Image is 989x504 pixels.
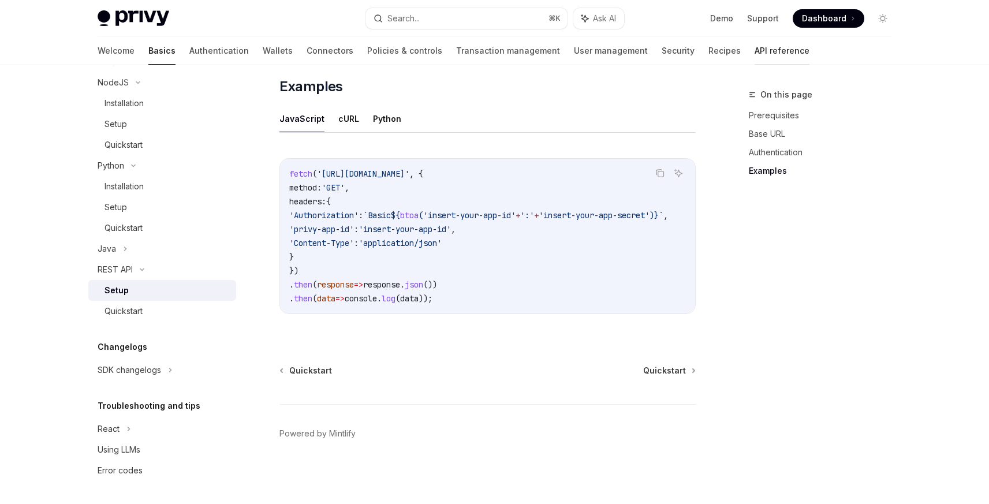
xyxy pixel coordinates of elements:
[367,37,442,65] a: Policies & controls
[98,422,120,436] div: React
[98,159,124,173] div: Python
[289,365,332,376] span: Quickstart
[419,210,423,221] span: (
[98,443,140,457] div: Using LLMs
[652,166,667,181] button: Copy the contents from the code block
[88,301,236,322] a: Quickstart
[456,37,560,65] a: Transaction management
[289,279,294,290] span: .
[88,93,236,114] a: Installation
[289,252,294,262] span: }
[105,96,144,110] div: Installation
[322,182,345,193] span: 'GET'
[312,169,317,179] span: (
[148,37,176,65] a: Basics
[105,200,127,214] div: Setup
[548,14,561,23] span: ⌘ K
[516,210,520,221] span: +
[802,13,846,24] span: Dashboard
[289,266,298,276] span: })
[663,210,668,221] span: ,
[354,224,359,234] span: :
[409,169,423,179] span: , {
[88,114,236,135] a: Setup
[289,182,322,193] span: method:
[98,10,169,27] img: light logo
[105,180,144,193] div: Installation
[593,13,616,24] span: Ask AI
[539,210,650,221] span: 'insert-your-app-secret'
[345,182,349,193] span: ,
[105,138,143,152] div: Quickstart
[643,365,695,376] a: Quickstart
[710,13,733,24] a: Demo
[289,169,312,179] span: fetch
[345,293,377,304] span: console
[88,280,236,301] a: Setup
[294,293,312,304] span: then
[423,210,516,221] span: 'insert-your-app-id'
[760,88,812,102] span: On this page
[98,263,133,277] div: REST API
[749,162,901,180] a: Examples
[650,210,654,221] span: )
[338,105,359,132] button: cURL
[377,293,382,304] span: .
[307,37,353,65] a: Connectors
[363,279,400,290] span: response
[88,218,236,238] a: Quickstart
[574,37,648,65] a: User management
[654,210,659,221] span: }
[317,169,409,179] span: '[URL][DOMAIN_NAME]'
[189,37,249,65] a: Authentication
[105,117,127,131] div: Setup
[534,210,539,221] span: +
[400,293,419,304] span: data
[312,279,317,290] span: (
[793,9,864,28] a: Dashboard
[365,8,568,29] button: Search...⌘K
[312,293,317,304] span: (
[400,210,419,221] span: btoa
[643,365,686,376] span: Quickstart
[88,439,236,460] a: Using LLMs
[749,106,901,125] a: Prerequisites
[317,279,354,290] span: response
[105,221,143,235] div: Quickstart
[279,77,343,96] span: Examples
[279,428,356,439] a: Powered by Mintlify
[400,279,405,290] span: .
[105,304,143,318] div: Quickstart
[289,224,354,234] span: 'privy-app-id'
[98,399,200,413] h5: Troubleshooting and tips
[289,210,359,221] span: 'Authorization'
[98,37,135,65] a: Welcome
[289,238,354,248] span: 'Content-Type'
[391,210,400,221] span: ${
[281,365,332,376] a: Quickstart
[263,37,293,65] a: Wallets
[708,37,741,65] a: Recipes
[755,37,809,65] a: API reference
[88,135,236,155] a: Quickstart
[279,105,324,132] button: JavaScript
[662,37,695,65] a: Security
[98,363,161,377] div: SDK changelogs
[88,460,236,481] a: Error codes
[387,12,420,25] div: Search...
[382,293,395,304] span: log
[294,279,312,290] span: then
[317,293,335,304] span: data
[359,238,442,248] span: 'application/json'
[289,293,294,304] span: .
[659,210,663,221] span: `
[359,224,451,234] span: 'insert-your-app-id'
[98,242,116,256] div: Java
[359,210,363,221] span: :
[88,197,236,218] a: Setup
[749,125,901,143] a: Base URL
[671,166,686,181] button: Ask AI
[874,9,892,28] button: Toggle dark mode
[419,293,432,304] span: ));
[354,238,359,248] span: :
